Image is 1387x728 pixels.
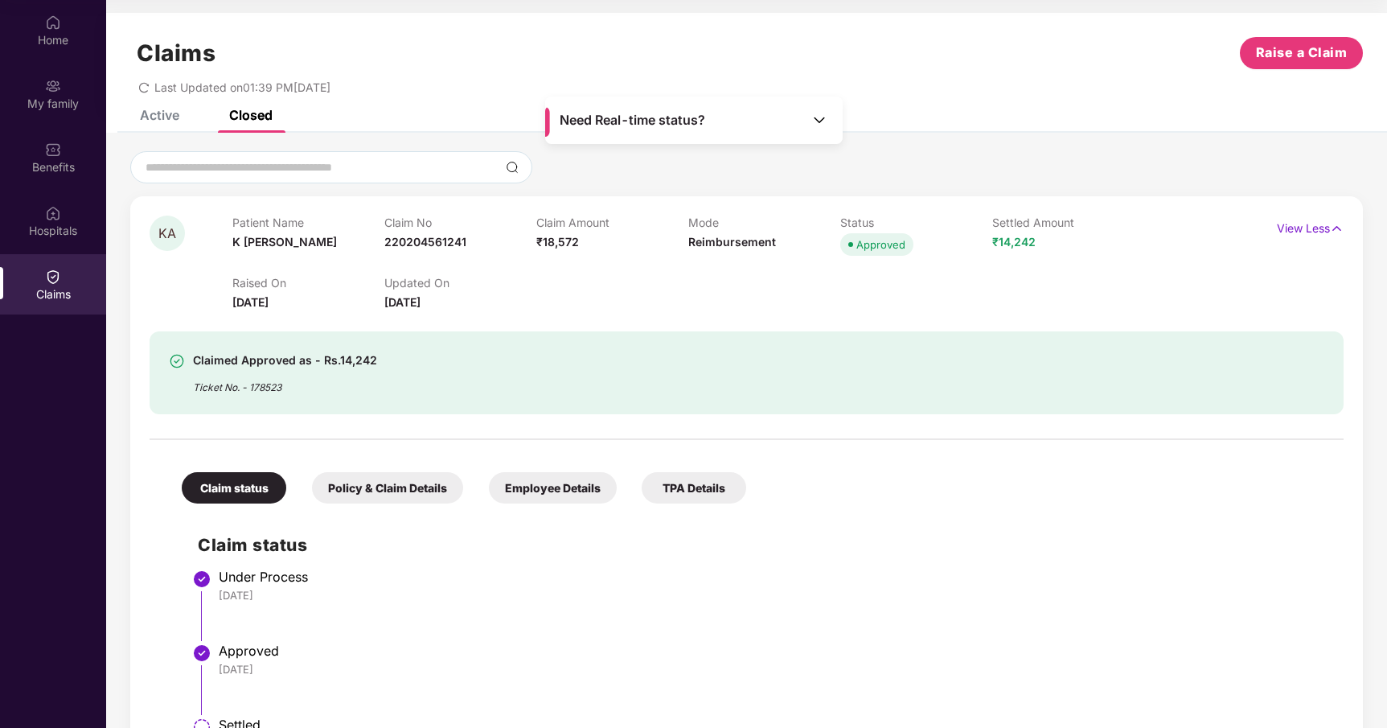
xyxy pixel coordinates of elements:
div: Closed [229,107,273,123]
img: svg+xml;base64,PHN2ZyBpZD0iQ2xhaW0iIHhtbG5zPSJodHRwOi8vd3d3LnczLm9yZy8yMDAwL3N2ZyIgd2lkdGg9IjIwIi... [45,269,61,285]
span: ₹18,572 [536,235,579,249]
div: TPA Details [642,472,746,504]
div: Under Process [219,569,1327,585]
p: View Less [1277,216,1344,237]
p: Updated On [384,276,536,290]
img: svg+xml;base64,PHN2ZyBpZD0iU3RlcC1Eb25lLTMyeDMyIiB4bWxucz0iaHR0cDovL3d3dy53My5vcmcvMjAwMC9zdmciIH... [192,570,211,589]
span: [DATE] [384,295,421,309]
p: Status [840,216,992,229]
span: Raise a Claim [1256,43,1348,63]
div: Active [140,107,179,123]
img: svg+xml;base64,PHN2ZyB4bWxucz0iaHR0cDovL3d3dy53My5vcmcvMjAwMC9zdmciIHdpZHRoPSIxNyIgaGVpZ2h0PSIxNy... [1330,220,1344,237]
img: svg+xml;base64,PHN2ZyBpZD0iSG9tZSIgeG1sbnM9Imh0dHA6Ly93d3cudzMub3JnLzIwMDAvc3ZnIiB3aWR0aD0iMjAiIG... [45,14,61,31]
img: svg+xml;base64,PHN2ZyB3aWR0aD0iMjAiIGhlaWdodD0iMjAiIHZpZXdCb3g9IjAgMCAyMCAyMCIgZmlsbD0ibm9uZSIgeG... [45,78,61,94]
p: Claim Amount [536,216,688,229]
button: Raise a Claim [1240,37,1363,69]
div: Policy & Claim Details [312,472,463,504]
p: Claim No [384,216,536,229]
span: KA [158,227,176,241]
span: Reimbursement [688,235,776,249]
p: Settled Amount [992,216,1144,229]
span: K [PERSON_NAME] [232,235,337,249]
span: Last Updated on 01:39 PM[DATE] [154,80,330,94]
span: Need Real-time status? [560,112,705,129]
div: Approved [856,236,905,253]
div: Ticket No. - 178523 [193,370,377,395]
span: redo [138,80,150,94]
img: svg+xml;base64,PHN2ZyBpZD0iSG9zcGl0YWxzIiB4bWxucz0iaHR0cDovL3d3dy53My5vcmcvMjAwMC9zdmciIHdpZHRoPS... [45,205,61,221]
div: Claim status [182,472,286,504]
img: svg+xml;base64,PHN2ZyBpZD0iU3VjY2Vzcy0zMngzMiIgeG1sbnM9Imh0dHA6Ly93d3cudzMub3JnLzIwMDAvc3ZnIiB3aW... [169,353,185,369]
div: Claimed Approved as - Rs.14,242 [193,351,377,370]
div: Approved [219,643,1327,659]
span: ₹14,242 [992,235,1036,249]
img: svg+xml;base64,PHN2ZyBpZD0iQmVuZWZpdHMiIHhtbG5zPSJodHRwOi8vd3d3LnczLm9yZy8yMDAwL3N2ZyIgd2lkdGg9Ij... [45,142,61,158]
div: Employee Details [489,472,617,504]
img: svg+xml;base64,PHN2ZyBpZD0iU3RlcC1Eb25lLTMyeDMyIiB4bWxucz0iaHR0cDovL3d3dy53My5vcmcvMjAwMC9zdmciIH... [192,644,211,663]
p: Patient Name [232,216,384,229]
div: [DATE] [219,588,1327,603]
span: [DATE] [232,295,269,309]
div: [DATE] [219,662,1327,677]
span: 220204561241 [384,235,466,249]
h1: Claims [137,39,215,67]
img: svg+xml;base64,PHN2ZyBpZD0iU2VhcmNoLTMyeDMyIiB4bWxucz0iaHR0cDovL3d3dy53My5vcmcvMjAwMC9zdmciIHdpZH... [506,161,519,174]
img: Toggle Icon [811,112,827,128]
p: Raised On [232,276,384,290]
p: Mode [688,216,840,229]
h2: Claim status [198,532,1327,558]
